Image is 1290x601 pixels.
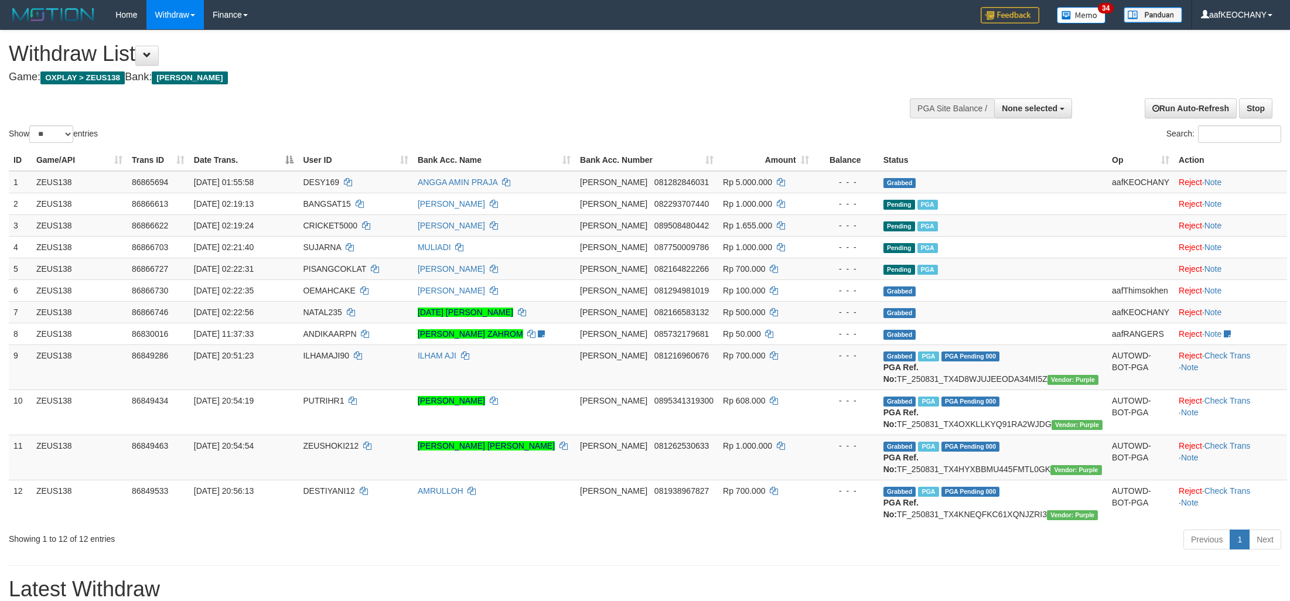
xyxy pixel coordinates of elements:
[32,390,127,435] td: ZEUS138
[418,441,555,450] a: [PERSON_NAME] [PERSON_NAME]
[580,441,647,450] span: [PERSON_NAME]
[1174,236,1287,258] td: ·
[918,442,939,452] span: Marked by aafRornrotha
[654,396,714,405] span: Copy 0895341319300 to clipboard
[303,199,350,209] span: BANGSAT15
[1174,258,1287,279] td: ·
[303,221,357,230] span: CRICKET5000
[298,149,412,171] th: User ID: activate to sort column ascending
[818,350,874,361] div: - - -
[1145,98,1237,118] a: Run Auto-Refresh
[981,7,1039,23] img: Feedback.jpg
[32,323,127,344] td: ZEUS138
[418,243,451,252] a: MULIADI
[418,264,485,274] a: [PERSON_NAME]
[1179,221,1202,230] a: Reject
[32,279,127,301] td: ZEUS138
[723,486,765,496] span: Rp 700.000
[818,220,874,231] div: - - -
[883,243,915,253] span: Pending
[1174,279,1287,301] td: ·
[127,149,189,171] th: Trans ID: activate to sort column ascending
[1179,308,1202,317] a: Reject
[818,485,874,497] div: - - -
[40,71,125,84] span: OXPLAY > ZEUS138
[917,265,938,275] span: Marked by aafchomsokheang
[1107,279,1174,301] td: aafThimsokhen
[580,243,647,252] span: [PERSON_NAME]
[1107,171,1174,193] td: aafKEOCHANY
[1174,214,1287,236] td: ·
[1107,301,1174,323] td: aafKEOCHANY
[9,125,98,143] label: Show entries
[1204,351,1251,360] a: Check Trans
[1174,323,1287,344] td: ·
[580,177,647,187] span: [PERSON_NAME]
[580,329,647,339] span: [PERSON_NAME]
[918,397,939,407] span: Marked by aafRornrotha
[1204,199,1222,209] a: Note
[818,395,874,407] div: - - -
[1107,435,1174,480] td: AUTOWD-BOT-PGA
[9,236,32,258] td: 4
[883,397,916,407] span: Grabbed
[418,177,497,187] a: ANGGA AMIN PRAJA
[1047,510,1098,520] span: Vendor URL: https://trx4.1velocity.biz
[194,177,254,187] span: [DATE] 01:55:58
[818,198,874,210] div: - - -
[1124,7,1182,23] img: panduan.png
[818,263,874,275] div: - - -
[194,221,254,230] span: [DATE] 02:19:24
[883,178,916,188] span: Grabbed
[1166,125,1281,143] label: Search:
[189,149,299,171] th: Date Trans.: activate to sort column descending
[303,396,344,405] span: PUTRIHR1
[883,363,919,384] b: PGA Ref. No:
[1174,480,1287,525] td: · ·
[917,243,938,253] span: Marked by aafchomsokheang
[1107,480,1174,525] td: AUTOWD-BOT-PGA
[9,149,32,171] th: ID
[32,344,127,390] td: ZEUS138
[917,221,938,231] span: Marked by aafchomsokheang
[1174,193,1287,214] td: ·
[718,149,814,171] th: Amount: activate to sort column ascending
[418,199,485,209] a: [PERSON_NAME]
[1230,530,1250,549] a: 1
[1174,149,1287,171] th: Action
[879,435,1107,480] td: TF_250831_TX4HYXBBMU445FMTL0GK
[580,286,647,295] span: [PERSON_NAME]
[9,344,32,390] td: 9
[9,279,32,301] td: 6
[1198,125,1281,143] input: Search:
[9,193,32,214] td: 2
[818,241,874,253] div: - - -
[9,214,32,236] td: 3
[1179,486,1202,496] a: Reject
[1179,286,1202,295] a: Reject
[883,351,916,361] span: Grabbed
[723,264,765,274] span: Rp 700.000
[723,243,772,252] span: Rp 1.000.000
[883,200,915,210] span: Pending
[1179,396,1202,405] a: Reject
[1057,7,1106,23] img: Button%20Memo.svg
[303,329,356,339] span: ANDIKAARPN
[654,177,709,187] span: Copy 081282846031 to clipboard
[1052,420,1103,430] span: Vendor URL: https://trx4.1velocity.biz
[1179,329,1202,339] a: Reject
[910,98,994,118] div: PGA Site Balance /
[194,286,254,295] span: [DATE] 02:22:35
[654,351,709,360] span: Copy 081216960676 to clipboard
[918,487,939,497] span: Marked by aafRornrotha
[303,308,342,317] span: NATAL235
[132,486,168,496] span: 86849533
[883,265,915,275] span: Pending
[1107,344,1174,390] td: AUTOWD-BOT-PGA
[1181,453,1199,462] a: Note
[879,149,1107,171] th: Status
[9,171,32,193] td: 1
[1204,286,1222,295] a: Note
[723,441,772,450] span: Rp 1.000.000
[723,199,772,209] span: Rp 1.000.000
